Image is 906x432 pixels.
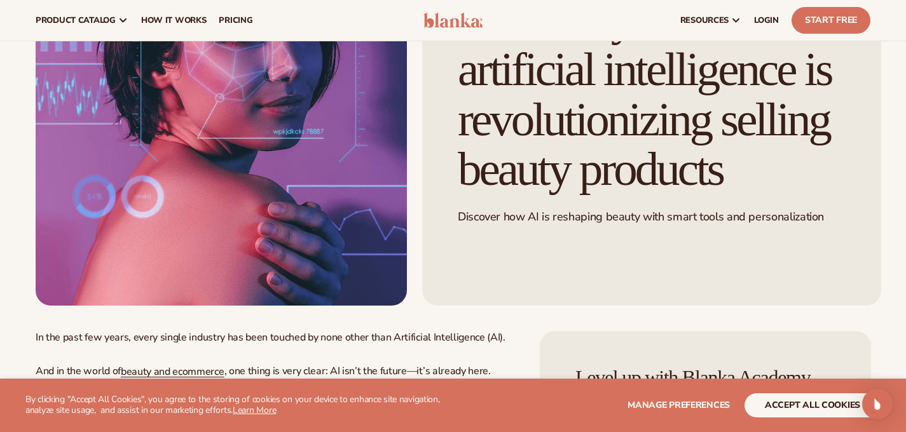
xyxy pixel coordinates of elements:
[141,15,207,25] span: How It Works
[36,364,121,378] span: And in the world of
[628,399,730,411] span: Manage preferences
[36,364,491,392] span: , one thing is very clear: AI isn’t the future—it’s already here. [PERSON_NAME] reported that Gen...
[219,15,252,25] span: pricing
[233,404,276,416] a: Learn More
[121,365,224,379] a: beauty and ecommerce
[680,15,729,25] span: resources
[36,330,505,344] span: In the past few years, every single industry has been touched by none other than Artificial Intel...
[327,378,385,392] a: $9-10 billion
[575,367,835,389] h4: Level up with Blanka Academy
[458,210,846,224] p: Discover how AI is reshaping beauty with smart tools and personalization
[862,389,893,419] div: Open Intercom Messenger
[745,393,881,417] button: accept all cookies
[25,395,469,416] p: By clicking "Accept All Cookies", you agree to the storing of cookies on your device to enhance s...
[754,15,779,25] span: LOGIN
[36,377,514,405] span: to the global economy based on its impact on the beauty industry alone.”
[628,393,730,417] button: Manage preferences
[36,15,116,25] span: product catalog
[423,13,483,28] img: logo
[792,7,870,34] a: Start Free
